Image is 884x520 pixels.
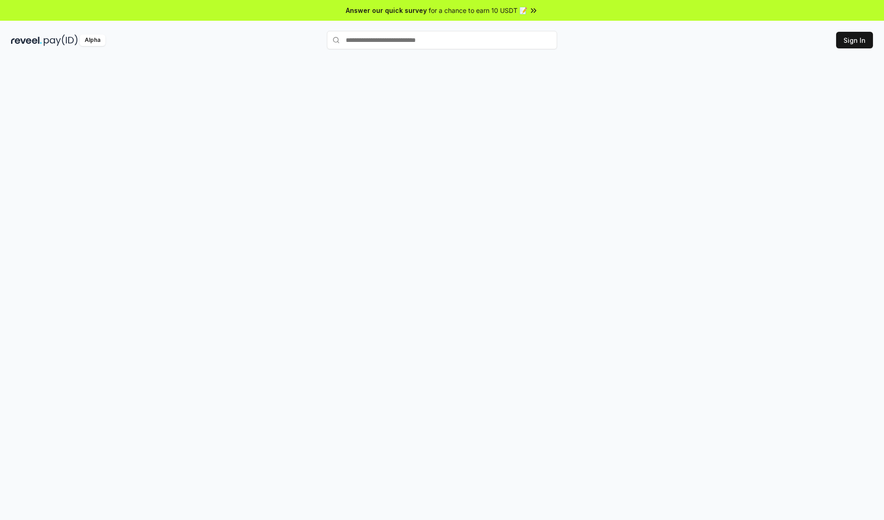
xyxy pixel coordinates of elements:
img: pay_id [44,35,78,46]
button: Sign In [836,32,873,48]
span: for a chance to earn 10 USDT 📝 [429,6,527,15]
span: Answer our quick survey [346,6,427,15]
div: Alpha [80,35,105,46]
img: reveel_dark [11,35,42,46]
